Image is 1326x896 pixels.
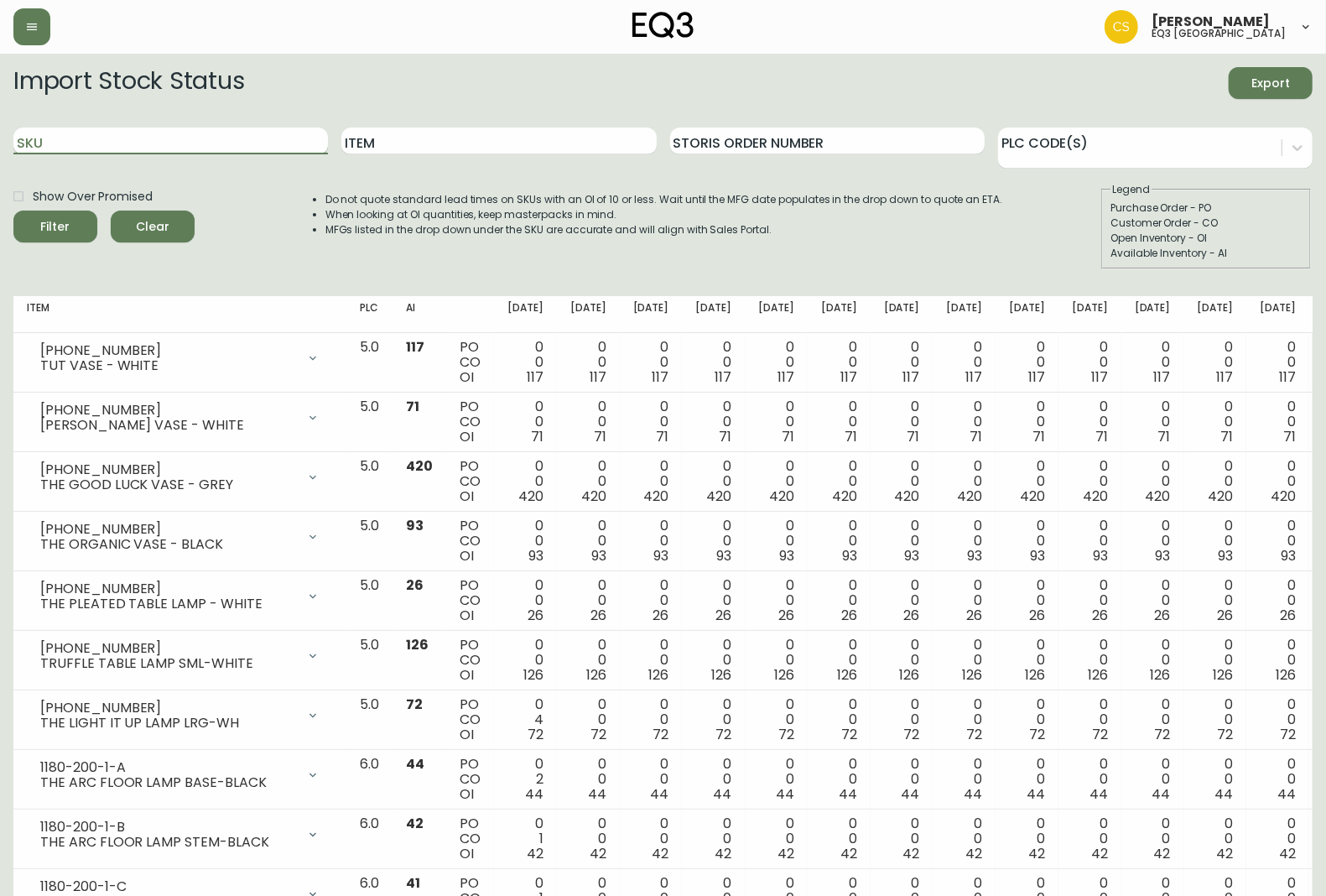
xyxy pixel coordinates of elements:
[590,367,606,387] span: 117
[1110,216,1302,231] div: Customer Order - CO
[590,606,606,625] span: 26
[1146,487,1171,506] span: 420
[845,427,857,446] span: 71
[957,487,982,506] span: 420
[841,725,857,744] span: 72
[1198,697,1234,742] div: 0 0
[1135,578,1171,623] div: 0 0
[40,835,296,850] div: THE ARC FLOOR LAMP STEM-BLACK
[525,784,543,804] span: 44
[40,716,296,731] div: THE LIGHT IT UP LAMP LRG-WH
[758,697,794,742] div: 0 0
[40,343,296,358] div: [PHONE_NUMBER]
[1260,459,1296,504] div: 0 0
[632,12,694,39] img: logo
[1198,757,1234,802] div: 0 0
[651,784,669,804] span: 44
[1152,29,1286,39] h5: eq3 [GEOGRAPHIC_DATA]
[1110,182,1152,197] legend: Legend
[778,725,794,744] span: 72
[1198,459,1234,504] div: 0 0
[27,697,333,734] div: [PHONE_NUMBER]THE LIGHT IT UP LAMP LRG-WH
[1135,399,1171,445] div: 0 0
[821,757,857,802] div: 0 0
[965,367,982,387] span: 117
[1280,725,1296,744] span: 72
[633,518,669,564] div: 0 0
[778,606,794,625] span: 26
[1029,606,1045,625] span: 26
[406,576,424,595] span: 26
[1260,697,1296,742] div: 0 0
[644,487,669,506] span: 420
[904,725,920,744] span: 72
[1009,459,1045,504] div: 0 0
[460,459,481,504] div: PO CO
[904,606,920,625] span: 26
[1229,67,1313,99] button: Export
[1260,340,1296,385] div: 0 0
[460,340,481,385] div: PO CO
[837,665,857,685] span: 126
[1281,546,1296,565] span: 93
[557,296,620,333] th: [DATE]
[1135,757,1171,802] div: 0 0
[777,367,794,387] span: 117
[695,459,731,504] div: 0 0
[1151,665,1171,685] span: 126
[570,757,606,802] div: 0 0
[821,697,857,742] div: 0 0
[325,222,1003,237] li: MFGs listed in the drop down under the SKU are accurate and will align with Sales Portal.
[895,487,920,506] span: 420
[633,340,669,385] div: 0 0
[1009,757,1045,802] div: 0 0
[1218,546,1233,565] span: 93
[1091,367,1108,387] span: 117
[884,518,920,564] div: 0 0
[124,216,181,237] span: Clear
[946,578,982,623] div: 0 0
[1208,487,1233,506] span: 420
[808,296,871,333] th: [DATE]
[1246,296,1309,333] th: [DATE]
[716,546,731,565] span: 93
[1220,427,1233,446] span: 71
[570,399,606,445] div: 0 0
[460,725,474,744] span: OI
[40,418,296,433] div: [PERSON_NAME] VASE - WHITE
[719,427,731,446] span: 71
[933,296,996,333] th: [DATE]
[946,459,982,504] div: 0 0
[706,487,731,506] span: 420
[884,638,920,683] div: 0 0
[620,296,683,333] th: [DATE]
[1072,638,1108,683] div: 0 0
[946,399,982,445] div: 0 0
[1260,578,1296,623] div: 0 0
[393,296,446,333] th: AI
[40,537,296,552] div: THE ORGANIC VASE - BLACK
[570,340,606,385] div: 0 0
[40,477,296,492] div: THE GOOD LUCK VASE - GREY
[1260,399,1296,445] div: 0 0
[570,638,606,683] div: 0 0
[1083,487,1108,506] span: 420
[1276,665,1296,685] span: 126
[782,427,794,446] span: 71
[27,459,333,496] div: [PHONE_NUMBER]THE GOOD LUCK VASE - GREY
[1092,725,1108,744] span: 72
[946,638,982,683] div: 0 0
[1009,399,1045,445] div: 0 0
[40,641,296,656] div: [PHONE_NUMBER]
[507,459,543,504] div: 0 0
[821,518,857,564] div: 0 0
[1032,427,1045,446] span: 71
[1135,459,1171,504] div: 0 0
[460,578,481,623] div: PO CO
[346,631,393,690] td: 5.0
[633,697,669,742] div: 0 0
[711,665,731,685] span: 126
[460,665,474,685] span: OI
[570,459,606,504] div: 0 0
[406,635,429,654] span: 126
